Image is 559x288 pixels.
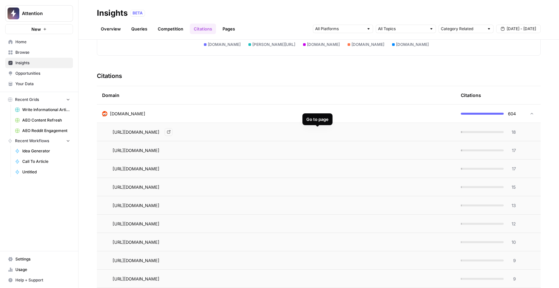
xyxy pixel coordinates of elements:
span: [DOMAIN_NAME] [396,42,429,48]
span: 9 [508,276,516,282]
span: [DOMAIN_NAME] [110,110,145,117]
span: [URL][DOMAIN_NAME] [113,147,159,154]
span: Settings [15,256,70,262]
span: [URL][DOMAIN_NAME] [113,221,159,227]
a: Competition [154,24,187,34]
img: m2cl2pnoess66jx31edqk0jfpcfn [102,111,107,116]
span: [URL][DOMAIN_NAME] [113,129,159,135]
button: Recent Grids [5,95,73,105]
span: [DOMAIN_NAME] [307,42,340,48]
a: Overview [97,24,125,34]
a: Opportunities [5,68,73,79]
span: 604 [508,110,516,117]
span: 10 [508,239,516,245]
span: Insights [15,60,70,66]
span: Usage [15,267,70,273]
div: Citations [461,86,481,104]
span: Opportunities [15,70,70,76]
span: Write Informational Articles [22,107,70,113]
a: AEO Content Refresh [12,115,73,125]
button: Workspace: Attention [5,5,73,22]
span: [DOMAIN_NAME] [352,42,384,48]
span: [URL][DOMAIN_NAME] [113,239,159,245]
span: Home [15,39,70,45]
span: Browse [15,49,70,55]
a: Idea Generator [12,146,73,156]
button: Recent Workflows [5,136,73,146]
span: [URL][DOMAIN_NAME] [113,257,159,264]
div: BETA [130,10,145,16]
span: AEO Reddit Engagement [22,128,70,134]
a: Citations [190,24,216,34]
span: 17 [508,147,516,154]
a: Untitled [12,167,73,177]
span: New [31,26,41,32]
a: Home [5,37,73,47]
span: [URL][DOMAIN_NAME] [113,202,159,209]
a: Your Data [5,79,73,89]
a: Queries [127,24,151,34]
button: Help + Support [5,275,73,285]
span: AEO Content Refresh [22,117,70,123]
img: Attention Logo [8,8,19,19]
button: [DATE] - [DATE] [496,25,541,33]
span: [URL][DOMAIN_NAME] [113,184,159,190]
a: Settings [5,254,73,264]
span: Recent Workflows [15,138,49,144]
span: Call To Article [22,159,70,164]
span: [URL][DOMAIN_NAME] [113,276,159,282]
span: [DATE] - [DATE] [507,26,536,32]
a: Usage [5,264,73,275]
a: Write Informational Articles [12,105,73,115]
span: 13 [508,202,516,209]
span: 9 [508,257,516,264]
a: AEO Reddit Engagement [12,125,73,136]
span: Help + Support [15,277,70,283]
input: Category Related [441,26,484,32]
span: 15 [508,184,516,190]
div: Insights [97,8,128,18]
a: Go to page https://www.reddit.com/r/hubspot/comments/1h18rql/which_conversational_intelligence_to... [165,128,172,136]
span: Recent Grids [15,97,39,103]
input: All Platforms [315,26,364,32]
span: [URL][DOMAIN_NAME] [113,165,159,172]
span: Idea Generator [22,148,70,154]
button: New [5,24,73,34]
div: Domain [102,86,450,104]
span: Your Data [15,81,70,87]
span: Untitled [22,169,70,175]
span: 12 [508,221,516,227]
a: Pages [219,24,239,34]
span: Attention [22,10,62,17]
a: Insights [5,58,73,68]
a: Call To Article [12,156,73,167]
span: 17 [508,165,516,172]
h3: Citations [97,71,122,81]
span: [DOMAIN_NAME] [208,42,241,48]
input: All Topics [378,26,426,32]
a: Browse [5,47,73,58]
span: [PERSON_NAME][URL] [252,42,295,48]
span: 18 [508,129,516,135]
